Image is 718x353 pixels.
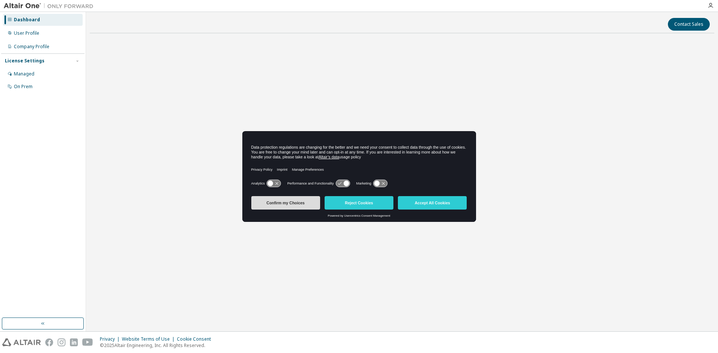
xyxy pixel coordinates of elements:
[2,338,41,346] img: altair_logo.svg
[668,18,710,31] button: Contact Sales
[122,336,177,342] div: Website Terms of Use
[14,44,49,50] div: Company Profile
[14,84,33,90] div: On Prem
[45,338,53,346] img: facebook.svg
[14,30,39,36] div: User Profile
[100,342,215,349] p: © 2025 Altair Engineering, Inc. All Rights Reserved.
[82,338,93,346] img: youtube.svg
[177,336,215,342] div: Cookie Consent
[58,338,65,346] img: instagram.svg
[5,58,45,64] div: License Settings
[100,336,122,342] div: Privacy
[4,2,97,10] img: Altair One
[14,71,34,77] div: Managed
[14,17,40,23] div: Dashboard
[70,338,78,346] img: linkedin.svg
